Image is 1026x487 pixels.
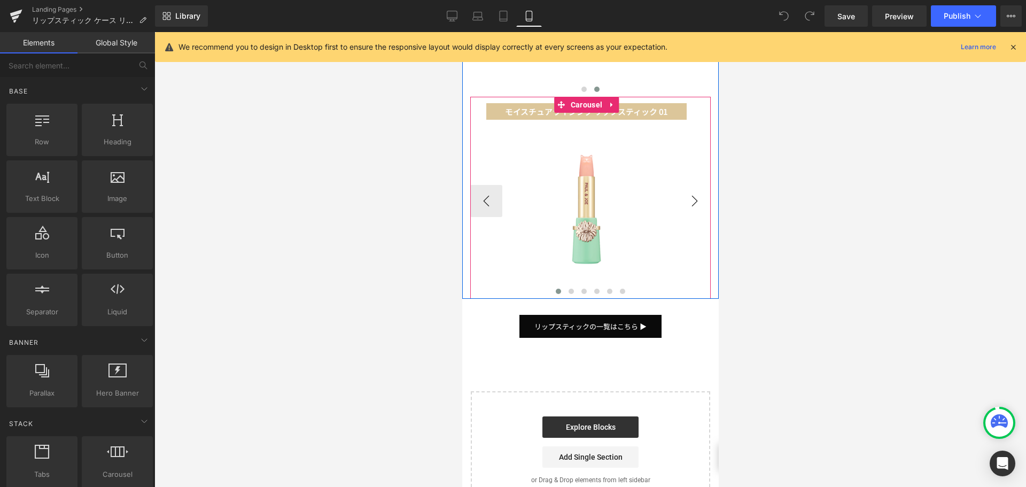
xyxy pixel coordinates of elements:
span: Tabs [10,469,74,480]
div: Open Intercom Messenger [990,451,1015,476]
button: Undo [773,5,795,27]
span: リップスティック ケース リミテッド R [32,16,135,25]
span: Banner [8,337,40,347]
span: Carousel [106,65,143,81]
span: Save [837,11,855,22]
span: Parallax [10,388,74,399]
p: or Drag & Drop elements from left sidebar [26,444,231,452]
a: Explore Blocks [80,384,176,406]
span: Icon [10,250,74,261]
span: Row [10,136,74,148]
a: Mobile [516,5,542,27]
span: Text Block [10,193,74,204]
span: Image [85,193,150,204]
button: Publish [931,5,996,27]
a: Laptop [465,5,491,27]
span: Carousel [85,469,150,480]
a: Expand / Collapse [143,65,157,81]
b: モイスチュアライジング リップスティック 01 [43,74,206,85]
a: Learn more [957,41,1000,53]
a: リップスティックの一覧はこちら ▶ [57,283,199,305]
button: More [1000,5,1022,27]
span: リップスティックの一覧はこちら ▶ [72,289,184,300]
span: Base [8,86,29,96]
a: Tablet [491,5,516,27]
a: Landing Pages [32,5,155,14]
span: Stack [8,419,34,429]
a: New Library [155,5,208,27]
span: Publish [944,12,970,20]
span: Liquid [85,306,150,318]
p: We recommend you to design in Desktop first to ensure the responsive layout would display correct... [178,41,667,53]
span: Preview [885,11,914,22]
span: Library [175,11,200,21]
span: Button [85,250,150,261]
button: Redo [799,5,820,27]
a: Preview [872,5,927,27]
span: Heading [85,136,150,148]
a: Add Single Section [80,414,176,436]
span: Separator [10,306,74,318]
a: Global Style [77,32,155,53]
a: Desktop [439,5,465,27]
span: Hero Banner [85,388,150,399]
